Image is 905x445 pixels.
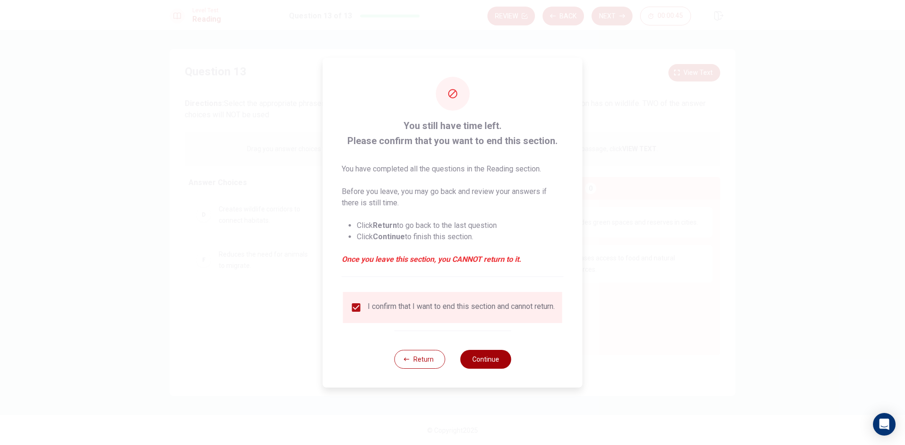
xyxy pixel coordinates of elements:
[342,118,564,148] span: You still have time left. Please confirm that you want to end this section.
[373,232,405,241] strong: Continue
[873,413,896,436] div: Open Intercom Messenger
[342,163,564,175] p: You have completed all the questions in the Reading section.
[357,220,564,231] li: Click to go back to the last question
[460,350,511,369] button: Continue
[342,186,564,209] p: Before you leave, you may go back and review your answers if there is still time.
[368,302,555,313] div: I confirm that I want to end this section and cannot return.
[394,350,445,369] button: Return
[373,221,397,230] strong: Return
[342,254,564,265] em: Once you leave this section, you CANNOT return to it.
[357,231,564,243] li: Click to finish this section.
